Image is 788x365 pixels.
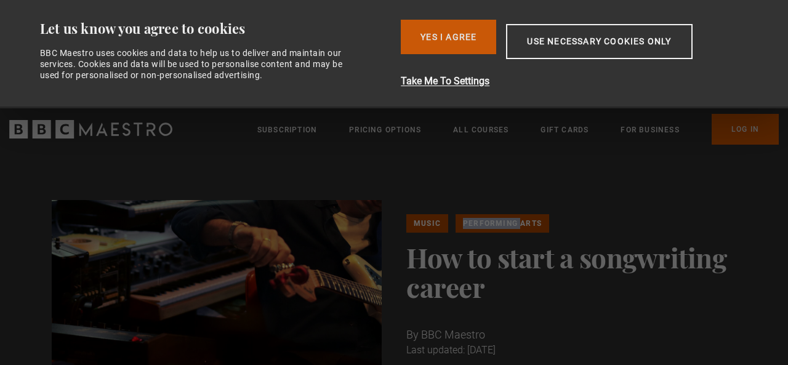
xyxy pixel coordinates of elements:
[257,124,317,136] a: Subscription
[541,124,589,136] a: Gift Cards
[406,243,737,302] h1: How to start a songwriting career
[456,214,549,233] a: Performing Arts
[257,114,779,145] nav: Primary
[406,214,448,233] a: Music
[406,328,419,341] span: By
[401,20,496,54] button: Yes I Agree
[421,328,485,341] span: BBC Maestro
[9,120,172,138] svg: BBC Maestro
[406,344,496,356] time: Last updated: [DATE]
[621,124,679,136] a: For business
[40,20,392,38] div: Let us know you agree to cookies
[712,114,779,145] a: Log In
[349,124,421,136] a: Pricing Options
[40,47,356,81] div: BBC Maestro uses cookies and data to help us to deliver and maintain our services. Cookies and da...
[401,74,757,89] button: Take Me To Settings
[453,124,509,136] a: All Courses
[506,24,692,59] button: Use necessary cookies only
